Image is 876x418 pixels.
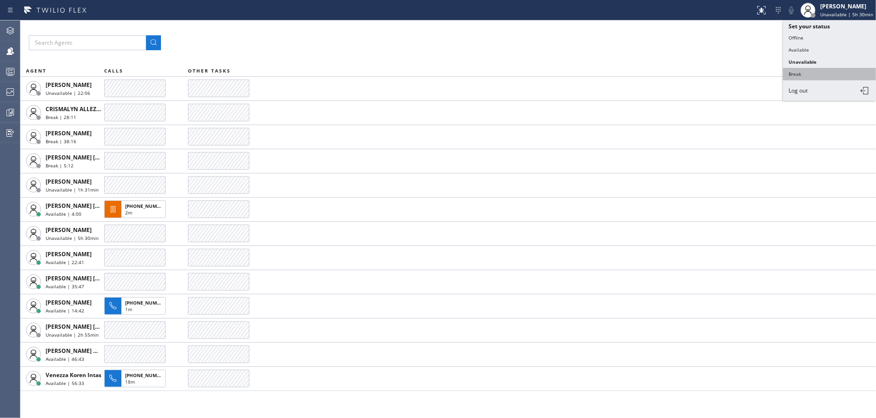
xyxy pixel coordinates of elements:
button: [PHONE_NUMBER]18m [104,367,168,390]
span: [PERSON_NAME] [PERSON_NAME] Dahil [46,274,155,282]
span: 18m [125,378,135,385]
span: [PERSON_NAME] [PERSON_NAME] [46,323,139,331]
span: Available | 22:41 [46,259,84,265]
span: [PERSON_NAME] [46,299,92,306]
span: [PHONE_NUMBER] [125,203,167,209]
span: [PERSON_NAME] [46,129,92,137]
span: Available | 35:47 [46,283,84,290]
span: Available | 4:00 [46,211,81,217]
span: 1m [125,306,132,312]
span: OTHER TASKS [188,67,231,74]
span: [PERSON_NAME] [46,250,92,258]
span: Available | 14:42 [46,307,84,314]
span: [PERSON_NAME] [46,178,92,186]
span: [PHONE_NUMBER] [125,372,167,378]
span: CRISMALYN ALLEZER [46,105,103,113]
span: Break | 28:11 [46,114,76,120]
span: AGENT [26,67,47,74]
span: Break | 38:16 [46,138,76,145]
span: Break | 5:12 [46,162,74,169]
span: Unavailable | 1h 31min [46,186,99,193]
span: Available | 56:33 [46,380,84,386]
span: [PERSON_NAME] [46,226,92,234]
button: Mute [785,4,798,17]
span: Unavailable | 5h 30min [46,235,99,241]
span: [PERSON_NAME] [PERSON_NAME] [46,202,139,210]
button: [PHONE_NUMBER]2m [104,198,168,221]
span: [PERSON_NAME] [PERSON_NAME] [46,153,139,161]
span: [PERSON_NAME] Guingos [46,347,116,355]
span: Unavailable | 22:06 [46,90,90,96]
span: Unavailable | 5h 30min [820,11,873,18]
span: Venezza Koren Intas [46,371,101,379]
span: Unavailable | 2h 55min [46,332,99,338]
span: CALLS [104,67,123,74]
span: 2m [125,209,132,216]
span: Available | 46:43 [46,356,84,362]
span: [PERSON_NAME] [46,81,92,89]
input: Search Agents [29,35,146,50]
button: [PHONE_NUMBER]1m [104,294,168,318]
div: [PERSON_NAME] [820,2,873,10]
span: [PHONE_NUMBER] [125,299,167,306]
